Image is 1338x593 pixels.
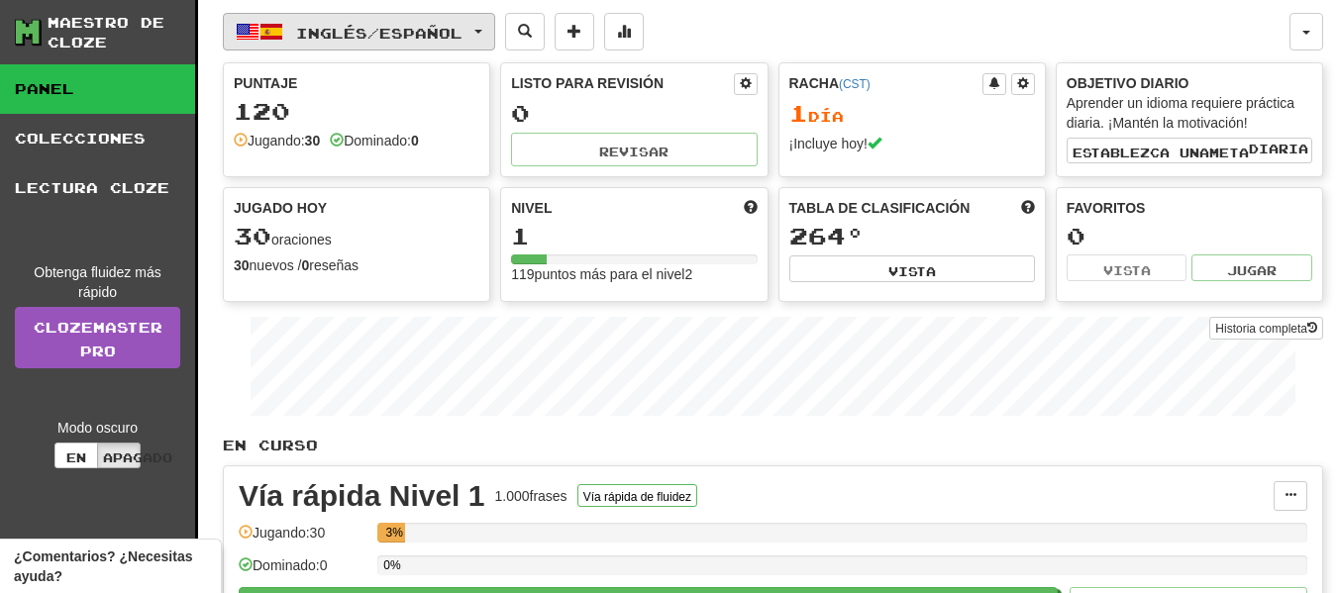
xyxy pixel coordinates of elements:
[48,14,164,50] font: Maestro de cloze
[1215,322,1307,336] font: Historia completa
[383,558,400,572] font: 0%
[867,77,871,91] a: )
[1249,142,1308,155] font: diaria
[789,75,840,91] font: Racha
[239,479,484,512] font: Vía rápida Nivel 1
[305,133,321,148] font: 30
[302,257,310,273] font: 0
[309,257,359,273] font: reseñas
[789,222,865,249] font: 264º
[511,222,530,249] font: 1
[599,145,669,158] font: Revisar
[234,200,327,216] font: Jugado hoy
[386,526,403,540] font: 3%
[839,77,843,91] a: (
[34,264,160,300] font: Obtenga fluidez más rápido
[1073,146,1209,159] font: Establezca una
[14,548,193,584] font: ¿Comentarios? ¿Necesitas ayuda?
[789,99,808,127] font: 1
[535,266,685,282] font: puntos más para el nivel
[223,437,318,453] font: En curso
[15,307,180,368] a: ClozemasterPro
[1067,95,1294,131] font: Aprender un idioma requiere práctica diaria. ¡Mantén la motivación!
[1209,317,1323,340] button: Historia completa
[57,420,138,436] font: Modo oscuro
[843,77,867,91] a: CST
[97,443,141,468] button: Apagado
[511,99,530,127] font: 0
[344,133,411,148] font: Dominado:
[248,133,305,148] font: Jugando:
[103,450,172,464] font: Apagado
[577,484,697,507] button: Vía rápida de fluidez
[583,489,691,503] font: Vía rápida de fluidez
[367,24,379,41] font: /
[234,222,271,249] font: 30
[34,319,162,336] font: Clozemaster
[250,257,302,273] font: nuevos /
[1227,263,1277,277] font: Jugar
[14,546,207,586] span: Abrir el widget de comentarios
[789,200,971,216] font: Tabla de clasificación
[379,24,463,41] font: Español
[234,97,290,125] font: 120
[888,264,936,278] font: Vista
[1067,75,1189,91] font: Objetivo diario
[253,557,320,573] font: Dominado:
[530,488,567,504] font: frases
[744,198,758,218] span: Consigue más puntos para subir de nivel.
[604,13,644,50] button: Más estadísticas
[1067,254,1187,280] button: Vista
[54,443,98,468] button: En
[80,343,116,359] font: Pro
[511,266,534,282] font: 119
[1067,222,1085,249] font: 0
[684,266,692,282] font: 2
[511,133,757,166] button: Revisar
[223,13,495,50] button: Inglés/Español
[505,13,545,50] button: Oraciones de búsqueda
[789,255,1035,281] button: Vista
[66,450,86,464] font: En
[15,130,146,147] font: Colecciones
[234,75,297,91] font: Puntaje
[253,525,310,541] font: Jugando:
[234,257,250,273] font: 30
[1209,146,1249,159] font: meta
[808,108,844,125] font: día
[15,179,169,196] font: Lectura cloze
[511,75,664,91] font: Listo para revisión
[411,133,419,148] font: 0
[296,24,367,41] font: Inglés
[511,200,552,216] font: Nivel
[15,80,74,97] font: Panel
[1067,200,1146,216] font: Favoritos
[555,13,594,50] button: Añadir frase a la colección
[1021,198,1035,218] span: Esta semana en puntos, UTC
[789,136,868,151] font: ¡Incluye hoy!
[271,232,332,247] font: oraciones
[310,525,326,541] font: 30
[494,488,529,504] font: 1.000
[1103,263,1151,277] font: Vista
[1191,254,1312,280] button: Jugar
[320,557,328,573] font: 0
[1067,138,1312,163] button: Establezca unametadiaria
